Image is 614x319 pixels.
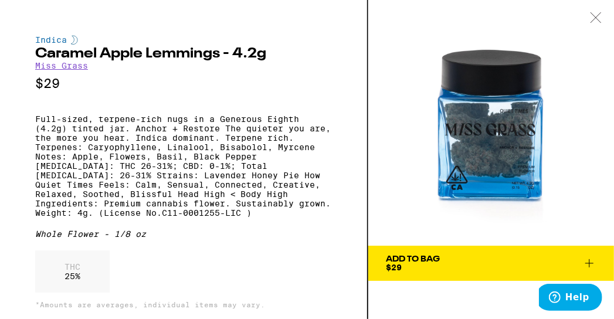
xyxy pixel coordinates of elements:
[35,61,88,70] a: Miss Grass
[35,301,332,308] p: *Amounts are averages, individual items may vary.
[386,255,440,263] div: Add To Bag
[35,229,332,239] div: Whole Flower - 1/8 oz
[386,263,402,272] span: $29
[35,35,332,45] div: Indica
[368,246,614,281] button: Add To Bag$29
[35,47,332,61] h2: Caramel Apple Lemmings - 4.2g
[65,262,80,272] p: THC
[35,76,332,91] p: $29
[35,114,332,218] p: Full-sized, terpene-rich nugs in a Generous Eighth (4.2g) tinted jar. Anchor + Restore The quiete...
[539,284,602,313] iframe: Opens a widget where you can find more information
[71,35,78,45] img: indicaColor.svg
[35,250,110,293] div: 25 %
